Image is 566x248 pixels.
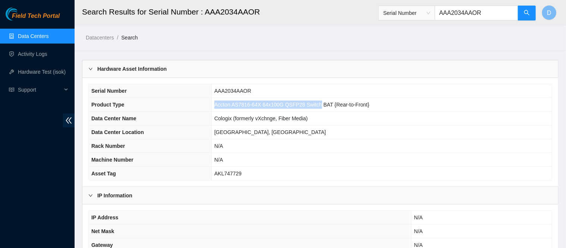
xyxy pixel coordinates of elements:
[121,35,138,41] a: Search
[91,242,113,248] span: Gateway
[18,51,47,57] a: Activity Logs
[82,187,558,204] div: IP Information
[18,33,48,39] a: Data Centers
[414,242,423,248] span: N/A
[414,214,423,220] span: N/A
[12,13,60,20] span: Field Tech Portal
[214,115,308,121] span: Cologix (formerly vXchnge, Fiber Media)
[91,115,136,121] span: Data Center Name
[117,35,118,41] span: /
[88,67,93,71] span: right
[6,7,38,20] img: Akamai Technologies
[91,228,114,234] span: Net Mask
[214,88,251,94] span: AAA2034AAOR
[88,193,93,198] span: right
[542,5,557,20] button: D
[91,157,133,163] span: Machine Number
[547,8,551,18] span: D
[91,88,127,94] span: Serial Number
[82,60,558,77] div: Hardware Asset Information
[214,171,242,177] span: AKL747729
[91,102,124,108] span: Product Type
[91,171,116,177] span: Asset Tag
[18,82,62,97] span: Support
[91,129,144,135] span: Data Center Location
[97,191,132,200] b: IP Information
[6,13,60,23] a: Akamai TechnologiesField Tech Portal
[18,69,66,75] a: Hardware Test (isok)
[97,65,167,73] b: Hardware Asset Information
[214,143,223,149] span: N/A
[435,6,518,20] input: Enter text here...
[9,87,14,92] span: read
[214,129,326,135] span: [GEOGRAPHIC_DATA], [GEOGRAPHIC_DATA]
[383,7,430,19] span: Serial Number
[91,214,118,220] span: IP Address
[414,228,423,234] span: N/A
[86,35,114,41] a: Datacenters
[91,143,125,149] span: Rack Number
[63,114,75,127] span: double-left
[214,157,223,163] span: N/A
[524,10,530,17] span: search
[214,102,370,108] span: Accton AS7816-64X 64x100G QSFP28 Switch BAT {Rear-to-Front}
[518,6,536,20] button: search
